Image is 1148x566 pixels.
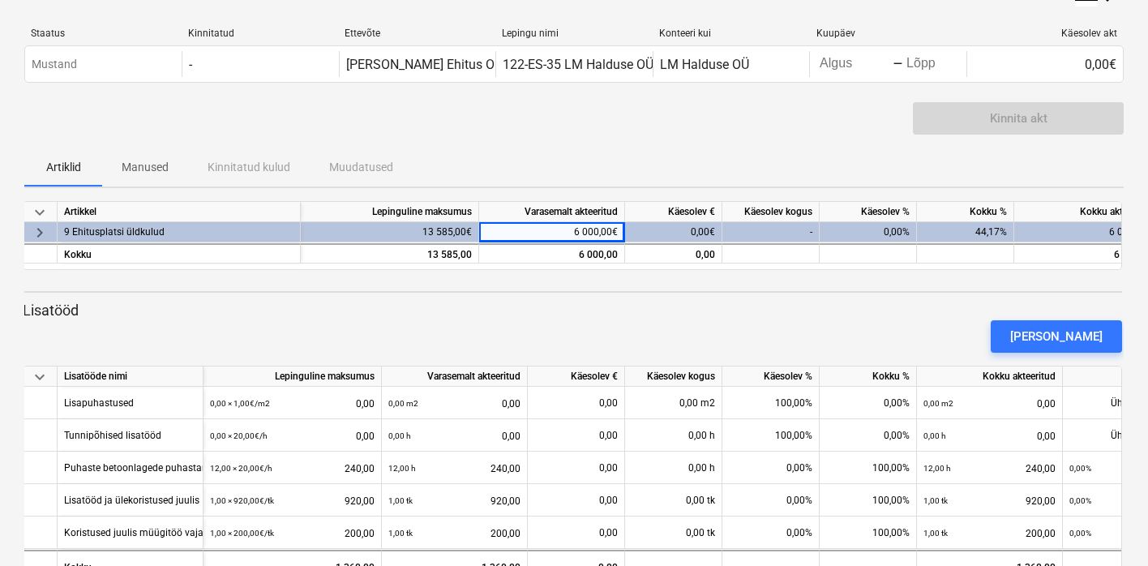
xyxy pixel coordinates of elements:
div: Lepinguline maksumus [301,202,479,222]
div: 0,00% [722,452,820,484]
div: 0,00€ [966,51,1123,77]
div: 122-ES-35 LM Halduse OÜ [503,57,653,72]
div: 13 585,00 [307,245,472,265]
div: 0,00 h [625,419,722,452]
div: Staatus [31,28,175,39]
div: [PERSON_NAME] Ehitus OÜ [346,57,503,72]
div: 100,00% [820,452,917,484]
small: 1,00 × 920,00€ / tk [210,496,274,505]
input: Lõpp [903,53,979,75]
div: 6 000,00€ [479,222,625,242]
div: Kokku % [820,367,917,387]
div: Kokku % [917,202,1014,222]
div: - [722,222,820,242]
div: [PERSON_NAME] [1010,326,1103,347]
button: [PERSON_NAME] [991,320,1122,353]
div: 920,00 [388,484,520,517]
div: 100,00% [820,517,917,549]
span: keyboard_arrow_right [30,223,49,242]
div: 0,00 [534,419,618,452]
div: 240,00 [210,452,375,485]
div: 0,00 [534,387,618,419]
div: Käesolev kogus [722,202,820,222]
div: 9 Ehitusplatsi üldkulud [64,222,293,242]
div: 0,00 tk [625,517,722,549]
div: 44,17% [917,222,1014,242]
div: - [189,57,192,72]
div: 0,00 h [625,452,722,484]
div: Käesolev % [722,367,820,387]
div: Lepingu nimi [502,28,646,39]
div: 0,00 [210,419,375,452]
div: 0,00% [820,222,917,242]
div: 0,00 [534,517,618,549]
small: 12,00 h [923,464,951,473]
div: 200,00 [923,517,1056,550]
div: Kokku akteeritud [917,367,1063,387]
div: 0,00% [820,419,917,452]
span: keyboard_arrow_down [30,203,49,222]
div: Puhaste betoonlagede puhastamine [64,452,224,483]
div: Lepinguline maksumus [203,367,382,387]
small: 12,00 h [388,464,416,473]
small: 0,00 m2 [388,399,418,408]
small: 1,00 tk [923,496,948,505]
div: 0,00 [625,243,722,264]
div: Lisapuhastused [64,387,134,418]
div: 100,00% [722,387,820,419]
div: 0,00 [923,419,1056,452]
input: Algus [816,53,893,75]
p: Mustand [32,56,77,73]
div: 0,00 [534,484,618,517]
div: 6 000,00 [486,245,618,265]
div: - [893,59,903,69]
div: Ettevõte [345,28,489,39]
small: 0,00 h [388,431,411,440]
div: Käesolev € [528,367,625,387]
small: 1,00 tk [923,529,948,538]
div: 100,00% [722,419,820,452]
div: Käesolev % [820,202,917,222]
small: 0,00% [1069,496,1091,505]
div: 13 585,00€ [301,222,479,242]
div: Kuupäev [816,28,961,39]
div: 0,00% [820,387,917,419]
small: 1,00 tk [388,496,413,505]
div: 100,00% [820,484,917,517]
div: 0,00 [534,452,618,484]
div: 0,00 m2 [625,387,722,419]
p: Lisatööd [23,301,1122,320]
small: 0,00% [1069,529,1091,538]
div: 0,00% [722,484,820,517]
small: 0,00 × 20,00€ / h [210,431,268,440]
small: 1,00 tk [388,529,413,538]
div: 0,00 [388,419,520,452]
div: Käesolev kogus [625,367,722,387]
p: Manused [122,159,169,176]
div: Artikkel [58,202,301,222]
small: 0,00 × 1,00€ / m2 [210,399,270,408]
div: 920,00 [923,484,1056,517]
div: Käesolev akt [973,28,1117,39]
small: 0,00% [1069,464,1091,473]
div: 0,00 tk [625,484,722,517]
p: Artiklid [44,159,83,176]
small: 12,00 × 20,00€ / h [210,464,272,473]
div: 0,00 [388,387,520,420]
div: 200,00 [210,517,375,550]
small: 0,00 h [923,431,946,440]
div: 0,00 [923,387,1056,420]
div: Tunnipõhised lisatööd [64,419,161,451]
div: 0,00€ [625,222,722,242]
div: 240,00 [923,452,1056,485]
div: Varasemalt akteeritud [382,367,528,387]
div: Lisatööde nimi [58,367,203,387]
div: 0,00% [722,517,820,549]
span: keyboard_arrow_down [30,367,49,387]
div: 200,00 [388,517,520,550]
div: 920,00 [210,484,375,517]
small: 0,00 m2 [923,399,953,408]
div: 240,00 [388,452,520,485]
div: Lisatööd ja ülekoristused juulis [64,484,199,516]
div: 0,00 [210,387,375,420]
